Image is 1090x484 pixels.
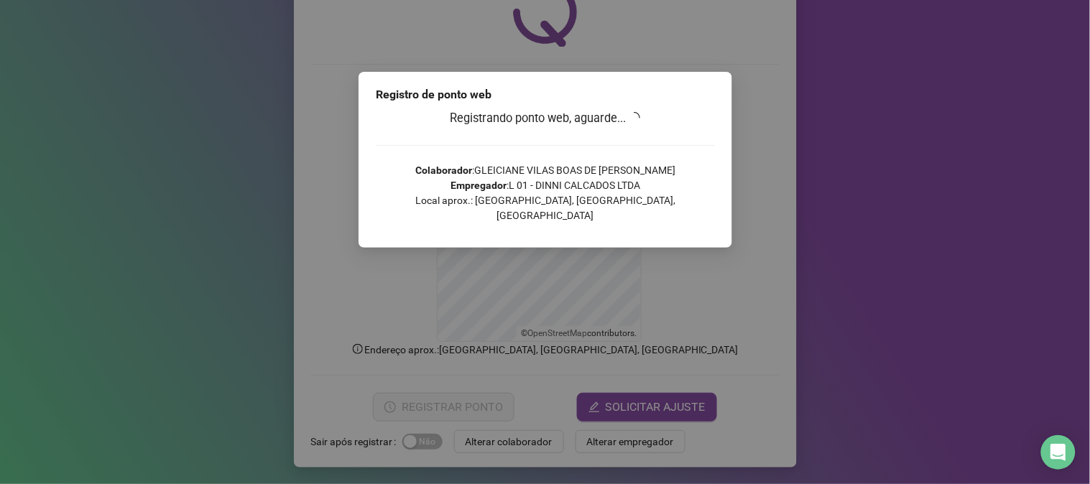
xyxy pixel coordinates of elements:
[376,163,715,223] p: : GLEICIANE VILAS BOAS DE [PERSON_NAME] : L 01 - DINNI CALCADOS LTDA Local aprox.: [GEOGRAPHIC_DA...
[1041,435,1076,470] div: Open Intercom Messenger
[415,164,472,176] strong: Colaborador
[451,180,507,191] strong: Empregador
[376,109,715,128] h3: Registrando ponto web, aguarde...
[376,86,715,103] div: Registro de ponto web
[627,111,642,126] span: loading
